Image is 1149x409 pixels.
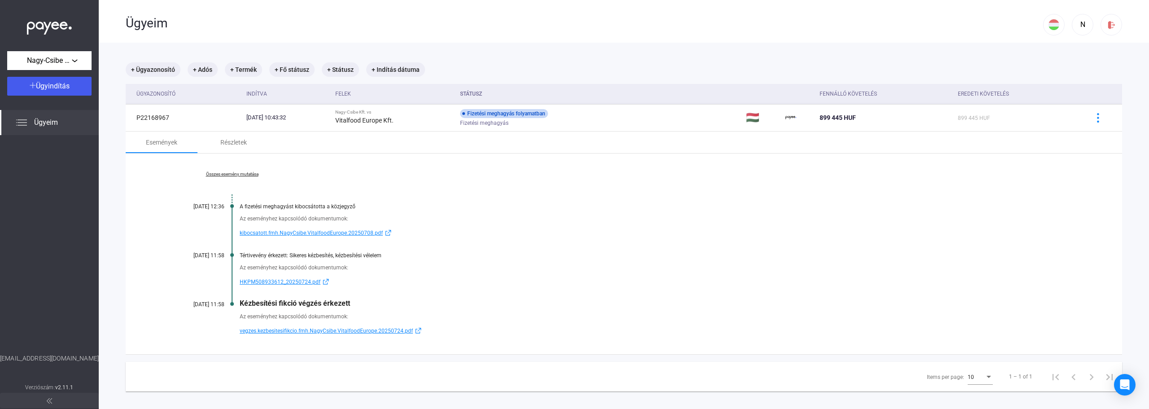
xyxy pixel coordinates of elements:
[383,229,394,236] img: external-link-blue
[136,88,175,99] div: Ügyazonosító
[1101,14,1122,35] button: logout-red
[456,84,743,104] th: Státusz
[1043,14,1065,35] button: HU
[16,117,27,128] img: list.svg
[335,117,394,124] strong: Vitalfood Europe Kft.
[240,325,1077,336] a: vegzes.kezbesitesifikcio.fmh.NagyCsibe.VitalfoodEurope.20250724.pdfexternal-link-blue
[1093,113,1103,123] img: more-blue
[1101,368,1118,386] button: Last page
[171,172,294,177] a: Összes esemény mutatása
[958,88,1009,99] div: Eredeti követelés
[1065,368,1083,386] button: Previous page
[246,88,267,99] div: Indítva
[47,398,52,404] img: arrow-double-left-grey.svg
[958,88,1077,99] div: Eredeti követelés
[240,277,320,287] span: HKPM508933612_20250724.pdf
[1047,368,1065,386] button: First page
[240,203,1077,210] div: A fizetési meghagyást kibocsátotta a közjegyző
[146,137,177,148] div: Események
[240,228,1077,238] a: kibocsatott.fmh.NagyCsibe.VitalfoodEurope.20250708.pdfexternal-link-blue
[742,104,782,131] td: 🇭🇺
[240,312,1077,321] div: Az eseményhez kapcsolódó dokumentumok:
[335,88,453,99] div: Felek
[1075,19,1090,30] div: N
[269,62,315,77] mat-chip: + Fő státusz
[958,115,990,121] span: 899 445 HUF
[1114,374,1136,396] div: Open Intercom Messenger
[246,113,328,122] div: [DATE] 10:43:32
[30,82,36,88] img: plus-white.svg
[55,384,74,391] strong: v2.11.1
[460,118,509,128] span: Fizetési meghagyás
[240,263,1077,272] div: Az eseményhez kapcsolódó dokumentumok:
[240,214,1077,223] div: Az eseményhez kapcsolódó dokumentumok:
[335,110,453,115] div: Nagy-Csibe Kft. vs
[246,88,328,99] div: Indítva
[188,62,218,77] mat-chip: + Adós
[240,252,1077,259] div: Tértivevény érkezett: Sikeres kézbesítés, kézbesítési vélelem
[1107,20,1116,30] img: logout-red
[820,88,951,99] div: Fennálló követelés
[820,88,877,99] div: Fennálló követelés
[136,88,239,99] div: Ügyazonosító
[460,109,548,118] div: Fizetési meghagyás folyamatban
[7,51,92,70] button: Nagy-Csibe Kft.
[1048,19,1059,30] img: HU
[27,17,72,35] img: white-payee-white-dot.svg
[34,117,58,128] span: Ügyeim
[171,301,224,308] div: [DATE] 11:58
[240,325,413,336] span: vegzes.kezbesitesifikcio.fmh.NagyCsibe.VitalfoodEurope.20250724.pdf
[171,203,224,210] div: [DATE] 12:36
[820,114,856,121] span: 899 445 HUF
[7,77,92,96] button: Ügyindítás
[240,277,1077,287] a: HKPM508933612_20250724.pdfexternal-link-blue
[968,371,993,382] mat-select: Items per page:
[36,82,70,90] span: Ügyindítás
[322,62,359,77] mat-chip: + Státusz
[1072,14,1093,35] button: N
[785,112,796,123] img: payee-logo
[171,252,224,259] div: [DATE] 11:58
[413,327,424,334] img: external-link-blue
[225,62,262,77] mat-chip: + Termék
[1088,108,1107,127] button: more-blue
[126,104,243,131] td: P22168967
[240,299,1077,308] div: Kézbesítési fikció végzés érkezett
[220,137,247,148] div: Részletek
[927,372,964,383] div: Items per page:
[1083,368,1101,386] button: Next page
[126,16,1043,31] div: Ügyeim
[366,62,425,77] mat-chip: + Indítás dátuma
[968,374,974,380] span: 10
[240,228,383,238] span: kibocsatott.fmh.NagyCsibe.VitalfoodEurope.20250708.pdf
[1009,371,1032,382] div: 1 – 1 of 1
[335,88,351,99] div: Felek
[27,55,72,66] span: Nagy-Csibe Kft.
[320,278,331,285] img: external-link-blue
[126,62,180,77] mat-chip: + Ügyazonosító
